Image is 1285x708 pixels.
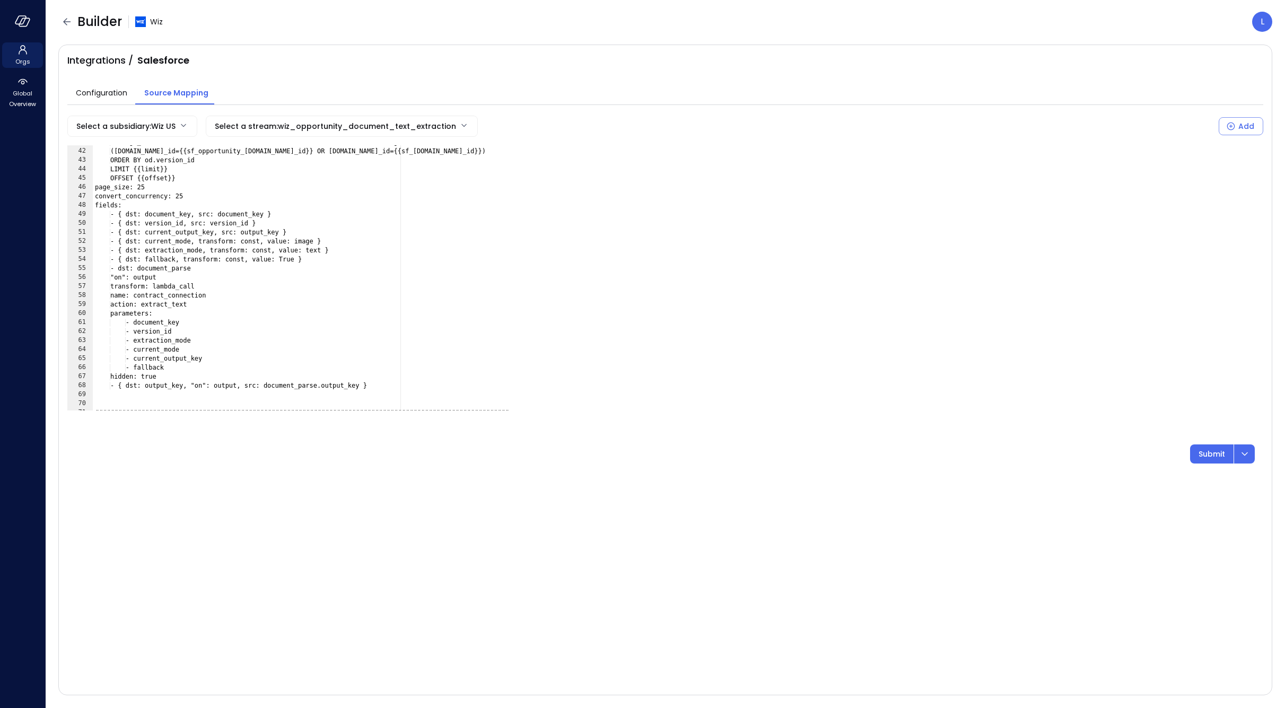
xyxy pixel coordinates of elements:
[67,255,93,264] div: 54
[76,116,176,136] div: Select a subsidiary : Wiz US
[1252,12,1272,32] div: Lee
[67,183,93,192] div: 46
[67,165,93,174] div: 44
[67,219,93,228] div: 50
[67,354,93,363] div: 65
[2,42,43,68] div: Orgs
[67,408,93,417] div: 71
[67,273,93,282] div: 56
[67,318,93,327] div: 61
[67,174,93,183] div: 45
[67,381,93,390] div: 68
[67,156,93,165] div: 43
[67,54,133,67] span: Integrations /
[67,282,93,291] div: 57
[2,74,43,110] div: Global Overview
[1199,448,1225,460] p: Submit
[67,210,93,219] div: 49
[137,54,189,67] span: Salesforce
[76,87,127,99] span: Configuration
[67,372,93,381] div: 67
[67,300,93,309] div: 59
[67,291,93,300] div: 58
[1219,116,1263,137] div: Select a Subsidiary to add a new Stream
[6,88,39,109] span: Global Overview
[67,390,93,399] div: 69
[15,56,30,67] span: Orgs
[1238,120,1254,133] div: Add
[67,201,93,210] div: 48
[144,87,208,99] span: Source Mapping
[67,264,93,273] div: 55
[1190,444,1255,464] div: Button group with a nested menu
[67,228,93,237] div: 51
[67,327,93,336] div: 62
[67,363,93,372] div: 66
[67,345,93,354] div: 64
[67,192,93,201] div: 47
[67,147,93,156] div: 42
[135,16,146,27] img: cfcvbyzhwvtbhao628kj
[1190,444,1234,464] button: Submit
[1219,117,1263,135] button: Add
[67,399,93,408] div: 70
[67,246,93,255] div: 53
[215,116,456,136] div: Select a stream : wiz_opportunity_document_text_extraction
[150,16,163,28] span: Wiz
[67,336,93,345] div: 63
[1261,15,1264,28] p: L
[77,13,122,30] span: Builder
[1234,444,1255,464] button: dropdown-icon-button
[67,309,93,318] div: 60
[67,237,93,246] div: 52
